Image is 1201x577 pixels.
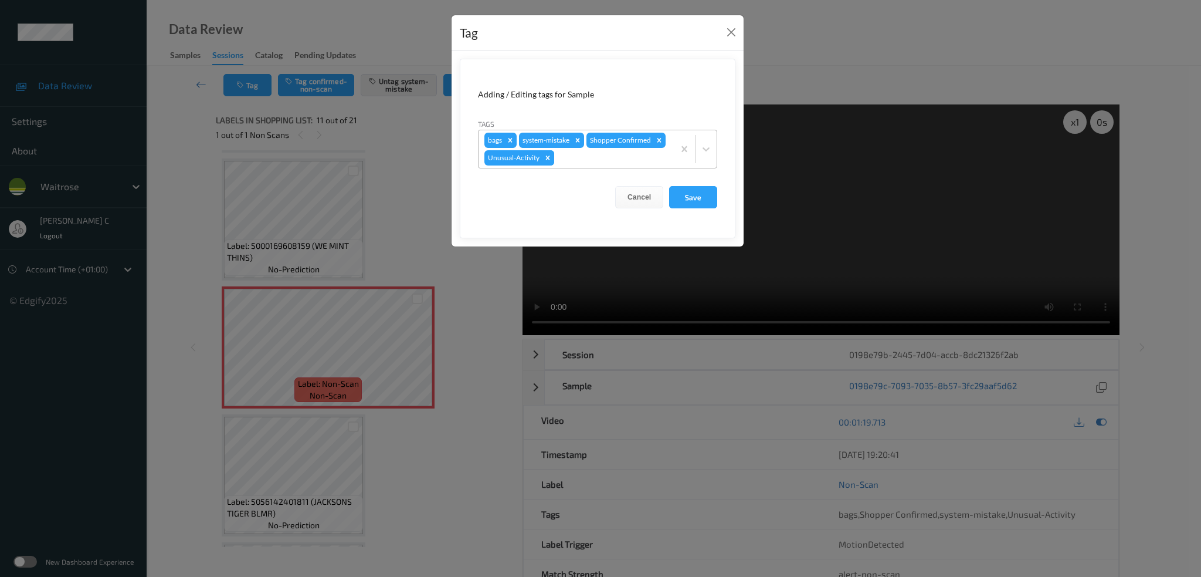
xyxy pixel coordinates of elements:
[723,24,739,41] button: Close
[571,133,584,148] div: Remove system-mistake
[484,150,541,166] div: Unusual-Activity
[478,89,717,100] div: Adding / Editing tags for Sample
[504,133,517,148] div: Remove bags
[460,23,478,42] div: Tag
[519,133,571,148] div: system-mistake
[615,186,663,208] button: Cancel
[669,186,717,208] button: Save
[484,133,504,148] div: bags
[653,133,666,148] div: Remove Shopper Confirmed
[541,150,554,166] div: Remove Unusual-Activity
[586,133,653,148] div: Shopper Confirmed
[478,119,494,129] label: Tags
